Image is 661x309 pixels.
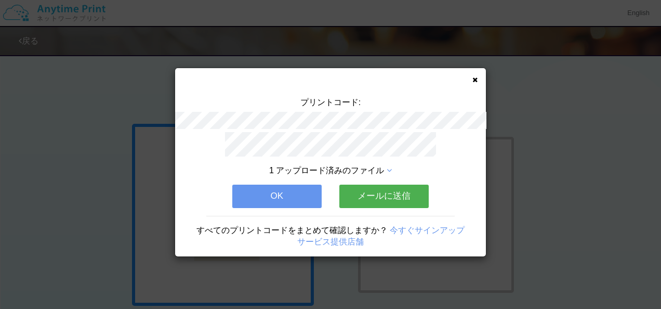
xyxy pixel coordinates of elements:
a: サービス提供店舗 [297,237,364,246]
span: 1 アップロード済みのファイル [269,166,384,175]
button: メールに送信 [339,185,429,208]
span: すべてのプリントコードをまとめて確認しますか？ [196,226,388,235]
a: 今すぐサインアップ [390,226,465,235]
button: OK [232,185,322,208]
span: プリントコード: [300,98,361,107]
